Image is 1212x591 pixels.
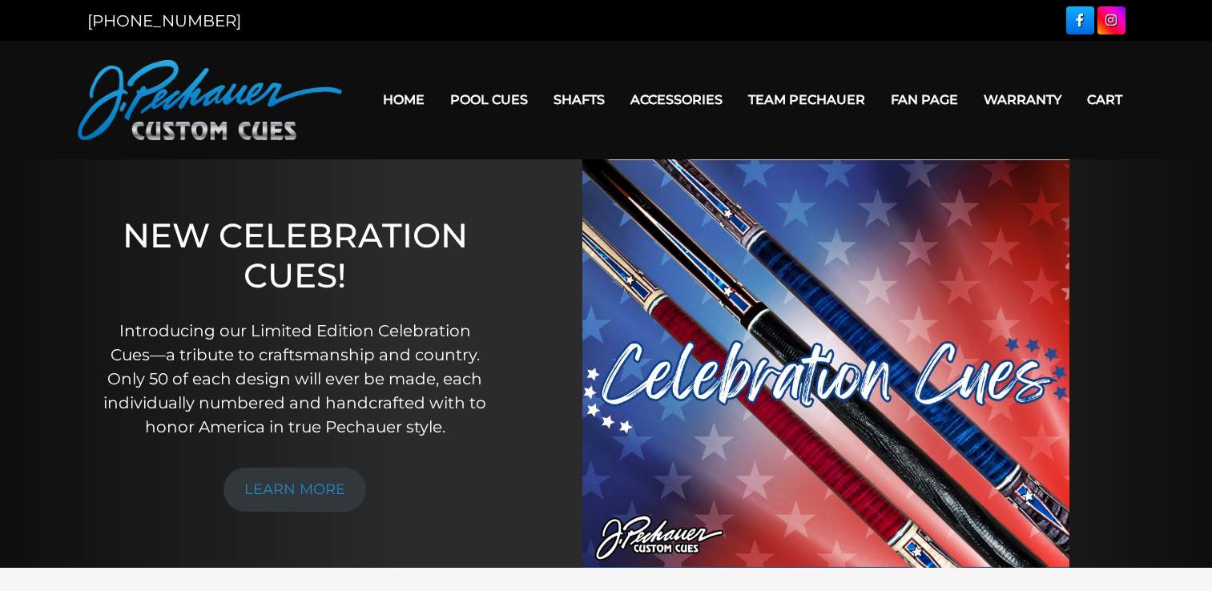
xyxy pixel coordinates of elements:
h1: NEW CELEBRATION CUES! [99,215,491,296]
a: Pool Cues [437,79,541,120]
a: Home [370,79,437,120]
a: Shafts [541,79,618,120]
a: Fan Page [878,79,971,120]
img: Pechauer Custom Cues [78,60,342,140]
a: Team Pechauer [735,79,878,120]
p: Introducing our Limited Edition Celebration Cues—a tribute to craftsmanship and country. Only 50 ... [99,319,491,439]
a: [PHONE_NUMBER] [87,11,241,30]
a: LEARN MORE [223,468,366,512]
a: Accessories [618,79,735,120]
a: Warranty [971,79,1074,120]
a: Cart [1074,79,1135,120]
